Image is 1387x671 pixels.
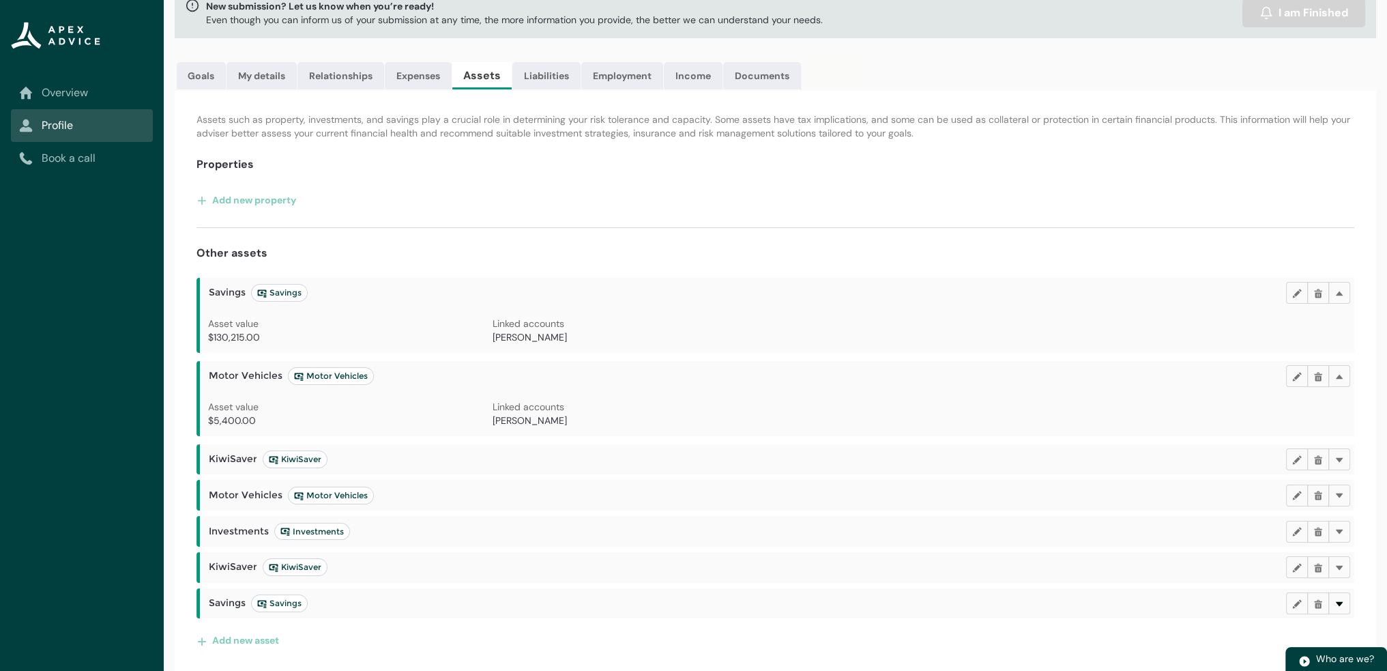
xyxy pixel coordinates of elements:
span: $130,215.00 [208,331,260,343]
lightning-badge: Motor Vehicles [288,487,374,504]
span: Motor Vehicles [294,490,368,501]
button: Edit [1286,448,1308,470]
a: My details [227,62,297,89]
h4: Properties [196,156,254,173]
a: Income [664,62,722,89]
a: Goals [177,62,226,89]
p: Even though you can inform us of your submission at any time, the more information you provide, t... [206,13,823,27]
button: Edit [1286,521,1308,543]
span: KiwiSaver [269,454,321,465]
button: More [1328,282,1350,304]
a: Profile [19,117,145,134]
button: Delete [1307,485,1329,506]
span: Savings [257,598,302,609]
span: I am Finished [1279,5,1348,21]
span: Motor Vehicles [294,371,368,382]
button: More [1328,593,1350,614]
lightning-badge: Savings [251,595,308,612]
span: Savings [209,284,308,302]
a: Expenses [385,62,452,89]
span: Savings [257,287,302,298]
button: Edit [1286,485,1308,506]
lightning-badge: Savings [251,284,308,302]
a: Employment [581,62,663,89]
p: Asset value [208,400,493,414]
p: Linked accounts [493,317,777,330]
span: Who are we? [1316,653,1374,665]
span: KiwiSaver [209,558,327,576]
button: More [1328,448,1350,470]
button: Edit [1286,556,1308,578]
span: Savings [209,595,308,612]
span: Motor Vehicles [209,487,374,504]
h4: Other assets [196,245,267,261]
span: $5,400.00 [208,414,256,427]
button: Edit [1286,282,1308,304]
img: Apex Advice Group [11,22,100,49]
a: Relationships [297,62,384,89]
img: play.svg [1298,655,1311,668]
button: More [1328,521,1350,543]
span: KiwiSaver [209,451,327,468]
button: Delete [1307,365,1329,387]
button: Delete [1307,448,1329,470]
span: [PERSON_NAME] [493,331,567,343]
a: Documents [723,62,801,89]
p: Asset value [208,317,493,330]
span: Investments [280,526,344,537]
a: Assets [452,62,512,89]
p: Assets such as property, investments, and savings play a crucial role in determining your risk to... [196,113,1354,140]
button: Delete [1307,282,1329,304]
button: More [1328,485,1350,506]
button: Edit [1286,365,1308,387]
lightning-badge: Investments [274,523,350,541]
a: Overview [19,85,145,101]
button: Edit [1286,593,1308,614]
a: Book a call [19,150,145,167]
span: [PERSON_NAME] [493,414,567,427]
button: Delete [1307,521,1329,543]
span: Investments [209,523,350,541]
lightning-badge: KiwiSaver [263,558,327,576]
span: Motor Vehicles [209,367,374,385]
a: Liabilities [512,62,581,89]
button: More [1328,556,1350,578]
img: alarm.svg [1259,6,1273,20]
span: KiwiSaver [269,562,321,573]
button: Add new property [196,189,297,211]
button: Add new asset [196,629,280,651]
nav: Sub page [11,76,153,175]
button: Delete [1307,556,1329,578]
lightning-badge: Motor Vehicles [288,367,374,385]
p: Linked accounts [493,400,777,414]
button: Delete [1307,593,1329,614]
lightning-badge: KiwiSaver [263,451,327,468]
button: More [1328,365,1350,387]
